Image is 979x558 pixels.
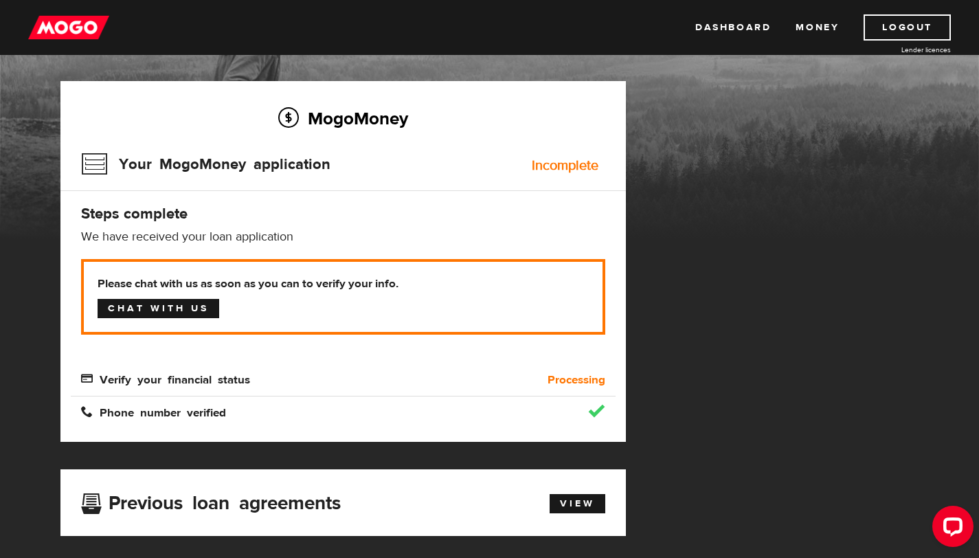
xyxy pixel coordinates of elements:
p: We have received your loan application [81,229,605,245]
b: Please chat with us as soon as you can to verify your info. [98,276,589,292]
h3: Previous loan agreements [81,492,341,510]
h2: MogoMoney [81,104,605,133]
iframe: LiveChat chat widget [921,500,979,558]
a: Logout [864,14,951,41]
a: Lender licences [848,45,951,55]
a: Dashboard [695,14,771,41]
h4: Steps complete [81,204,605,223]
a: Chat with us [98,299,219,318]
span: Verify your financial status [81,372,250,384]
a: Money [796,14,839,41]
div: Incomplete [532,159,598,172]
b: Processing [548,372,605,388]
a: View [550,494,605,513]
img: mogo_logo-11ee424be714fa7cbb0f0f49df9e16ec.png [28,14,109,41]
span: Phone number verified [81,405,226,417]
h3: Your MogoMoney application [81,146,330,182]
